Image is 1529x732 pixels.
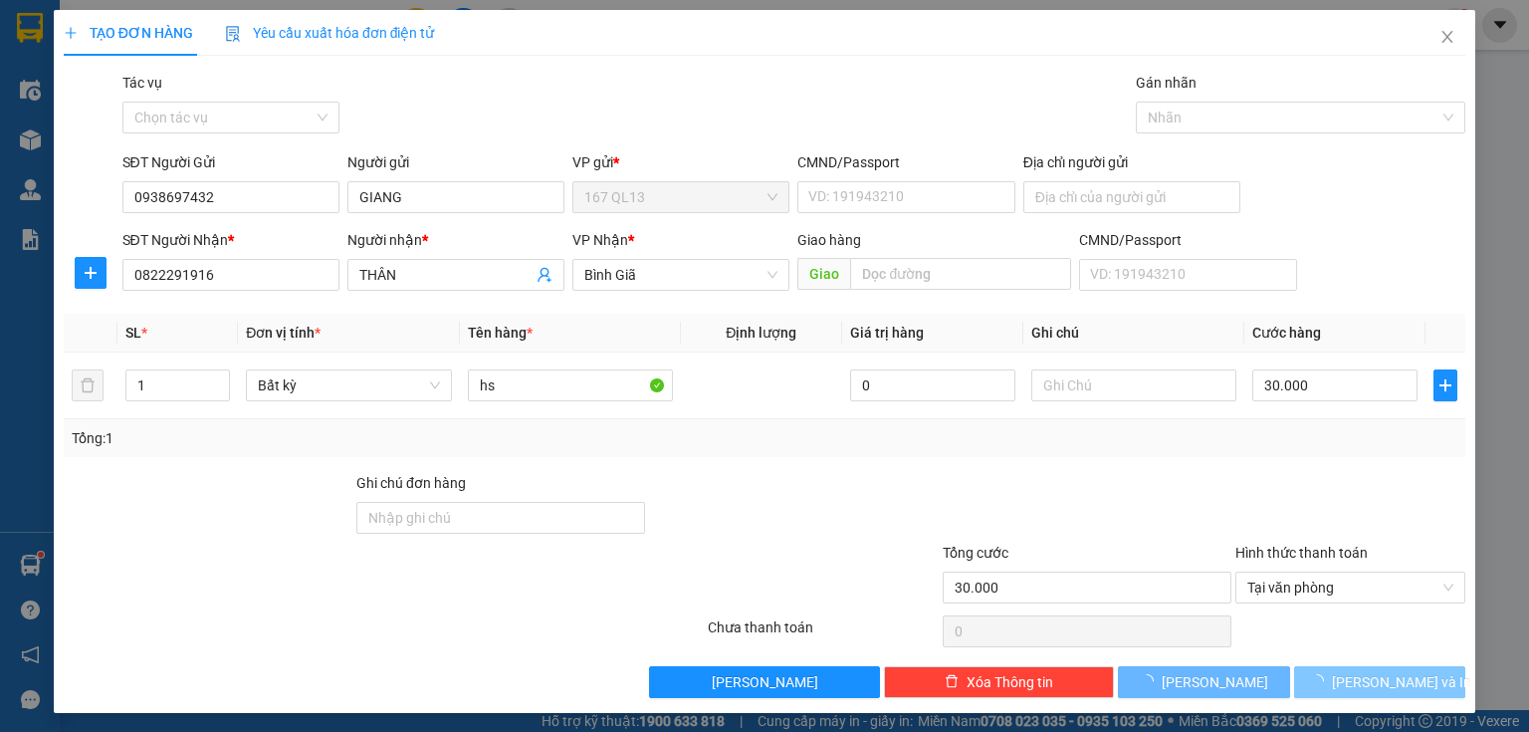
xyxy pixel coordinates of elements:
[356,475,466,491] label: Ghi chú đơn hàng
[584,182,777,212] span: 167 QL13
[1420,10,1475,66] button: Close
[572,151,789,173] div: VP gửi
[726,325,796,341] span: Định lượng
[258,370,439,400] span: Bất kỳ
[945,674,959,690] span: delete
[572,232,628,248] span: VP Nhận
[1439,29,1455,45] span: close
[967,671,1053,693] span: Xóa Thông tin
[122,75,162,91] label: Tác vụ
[76,265,106,281] span: plus
[1433,369,1457,401] button: plus
[347,229,564,251] div: Người nhận
[72,427,591,449] div: Tổng: 1
[1252,325,1321,341] span: Cước hàng
[584,260,777,290] span: Bình Giã
[1118,666,1290,698] button: [PERSON_NAME]
[246,325,321,341] span: Đơn vị tính
[797,258,850,290] span: Giao
[225,26,241,42] img: icon
[468,369,673,401] input: VD: Bàn, Ghế
[72,369,104,401] button: delete
[1162,671,1268,693] span: [PERSON_NAME]
[850,325,924,341] span: Giá trị hàng
[712,671,818,693] span: [PERSON_NAME]
[884,666,1114,698] button: deleteXóa Thông tin
[356,502,645,534] input: Ghi chú đơn hàng
[1023,314,1244,353] th: Ghi chú
[1294,666,1466,698] button: [PERSON_NAME] và In
[706,616,940,651] div: Chưa thanh toán
[1247,573,1453,603] span: Tại văn phòng
[850,369,1015,401] input: 0
[1332,671,1471,693] span: [PERSON_NAME] và In
[122,151,339,173] div: SĐT Người Gửi
[1031,369,1236,401] input: Ghi Chú
[347,151,564,173] div: Người gửi
[64,25,193,41] span: TẠO ĐƠN HÀNG
[64,26,78,40] span: plus
[797,151,1014,173] div: CMND/Passport
[1023,151,1240,173] div: Địa chỉ người gửi
[468,325,533,341] span: Tên hàng
[1079,229,1296,251] div: CMND/Passport
[1434,377,1456,393] span: plus
[1140,674,1162,688] span: loading
[1235,545,1368,561] label: Hình thức thanh toán
[537,267,552,283] span: user-add
[1310,674,1332,688] span: loading
[125,325,141,341] span: SL
[122,229,339,251] div: SĐT Người Nhận
[225,25,435,41] span: Yêu cầu xuất hóa đơn điện tử
[649,666,879,698] button: [PERSON_NAME]
[1023,181,1240,213] input: Địa chỉ của người gửi
[850,258,1071,290] input: Dọc đường
[75,257,107,289] button: plus
[1136,75,1197,91] label: Gán nhãn
[797,232,861,248] span: Giao hàng
[943,545,1008,561] span: Tổng cước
